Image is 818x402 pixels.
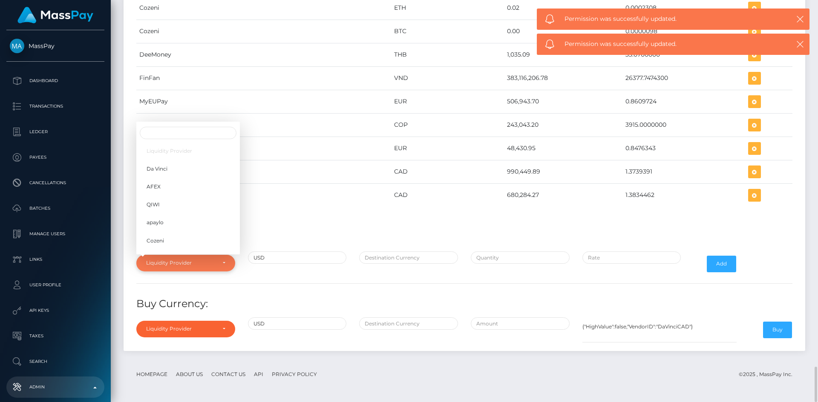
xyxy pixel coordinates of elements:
[136,160,391,183] td: ZumRails [GEOGRAPHIC_DATA]
[17,7,93,23] img: MassPay Logo
[6,198,104,219] a: Batches
[6,121,104,143] a: Ledger
[391,160,504,183] td: CAD
[10,151,101,164] p: Payees
[391,137,504,160] td: EUR
[136,321,235,337] button: Liquidity Provider
[6,325,104,347] a: Taxes
[6,42,104,50] span: MassPay
[391,183,504,207] td: CAD
[251,368,267,381] a: API
[6,351,104,372] a: Search
[147,165,167,173] span: Da Vinci
[10,355,101,368] p: Search
[391,66,504,90] td: VND
[10,125,101,138] p: Ledger
[622,20,745,43] td: 0.0000098
[565,40,775,48] span: Permission was successfully updated.
[10,202,101,215] p: Batches
[10,304,101,317] p: API Keys
[136,20,391,43] td: Cozeni
[504,20,622,43] td: 0.00
[136,297,792,311] h4: Buy Currency:
[208,368,249,381] a: Contact Us
[6,172,104,194] a: Cancellations
[268,368,320,381] a: Privacy Policy
[6,376,104,398] a: Admin
[147,201,160,208] span: QIWI
[6,147,104,168] a: Payees
[504,43,622,66] td: 1,035.09
[504,113,622,137] td: 243,043.20
[136,66,391,90] td: FinFan
[391,113,504,137] td: COP
[6,96,104,117] a: Transactions
[146,325,216,332] div: Liquidity Provider
[136,113,391,137] td: PaymentsWay
[6,70,104,91] a: Dashboard
[504,160,622,183] td: 990,449.89
[147,219,164,227] span: apaylo
[391,43,504,66] td: THB
[504,183,622,207] td: 680,284.27
[136,90,391,113] td: MyEUPay
[565,14,775,23] span: Permission was successfully updated.
[763,322,792,338] button: Buy
[10,177,101,189] p: Cancellations
[504,66,622,90] td: 383,116,206.78
[622,90,745,113] td: 0.8609724
[622,113,745,137] td: 3915.0000000
[739,370,799,379] div: © 2025 , MassPay Inc.
[10,39,24,53] img: MassPay
[6,249,104,270] a: Links
[248,251,347,264] input: Source Currency
[471,317,570,330] input: Amount
[582,251,681,264] input: Rate
[10,100,101,113] p: Transactions
[173,368,206,381] a: About Us
[10,253,101,266] p: Links
[140,127,236,139] input: Search
[147,237,164,245] span: Cozeni
[471,251,570,264] input: Quantity
[10,279,101,291] p: User Profile
[504,137,622,160] td: 48,430.95
[6,223,104,245] a: Manage Users
[504,90,622,113] td: 506,943.70
[136,137,391,160] td: YourSafe
[622,66,745,90] td: 26377.7474300
[146,259,216,266] div: Liquidity Provider
[147,183,161,191] span: AFEX
[136,255,235,271] button: Liquidity Provider
[359,251,458,264] input: Destination Currency
[622,183,745,207] td: 1.3834462
[136,43,391,66] td: DeeMoney
[582,317,737,342] textarea: {"HighValue":false,"VendorID":"DaVinciCAD"}
[391,20,504,43] td: BTC
[10,228,101,240] p: Manage Users
[10,74,101,87] p: Dashboard
[622,137,745,160] td: 0.8476343
[359,317,458,330] input: Destination Currency
[707,256,736,272] button: Add
[622,160,745,183] td: 1.3739391
[10,330,101,342] p: Taxes
[6,300,104,321] a: API Keys
[10,381,101,393] p: Admin
[391,90,504,113] td: EUR
[248,317,347,330] input: Source Currency
[6,274,104,296] a: User Profile
[136,231,792,245] h4: Load Inventory:
[136,183,391,207] td: apaylo
[133,368,171,381] a: Homepage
